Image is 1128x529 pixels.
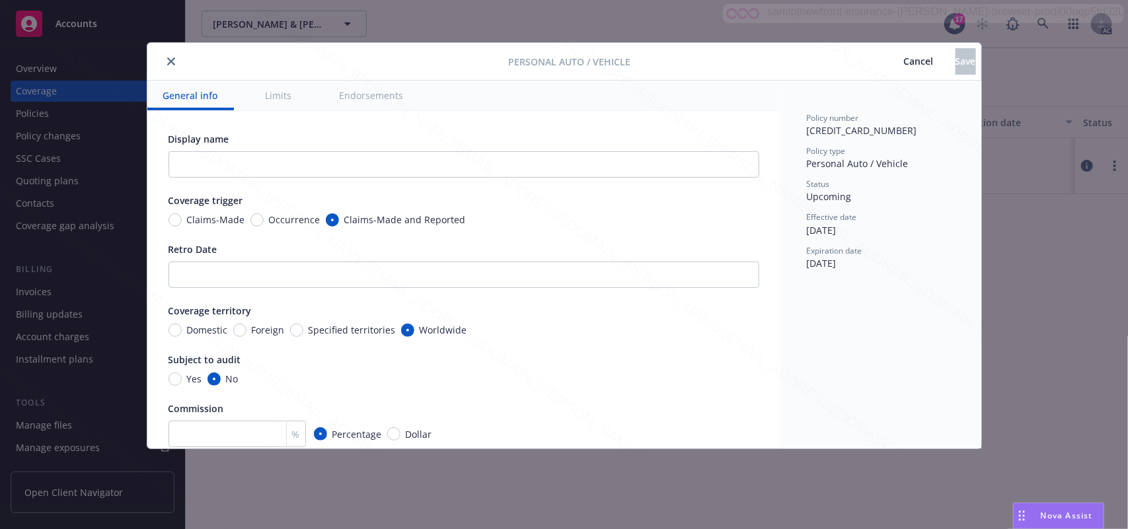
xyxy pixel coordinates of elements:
input: Occurrence [250,213,264,227]
button: Save [956,48,976,75]
span: Occurrence [269,213,320,227]
span: Status [807,178,830,190]
button: General info [147,81,234,110]
span: Commission [169,402,224,415]
input: Foreign [233,324,246,337]
span: [DATE] [807,224,837,236]
span: [CREDIT_CARD_NUMBER] [807,124,917,137]
span: Personal Auto / Vehicle [807,157,909,170]
span: Coverage trigger [169,194,243,207]
input: Yes [169,372,182,386]
span: Display name [169,133,229,145]
button: close [163,53,179,69]
span: Domestic [187,323,228,337]
button: Cancel [882,48,956,75]
button: Nova Assist [1013,503,1104,529]
span: Effective date [807,211,857,223]
span: Foreign [252,323,285,337]
span: % [292,427,300,441]
span: [DATE] [807,257,837,269]
span: Claims-Made and Reported [344,213,466,227]
input: No [207,372,221,386]
input: Specified territories [290,324,303,337]
span: No [226,372,239,386]
span: Nova Assist [1041,510,1093,521]
span: Coverage territory [169,304,252,317]
button: Limits [250,81,308,110]
div: Drag to move [1014,503,1030,528]
span: Specified territories [309,323,396,337]
span: Upcoming [807,190,852,203]
span: Percentage [332,427,382,441]
input: Worldwide [401,324,414,337]
span: Save [956,55,976,67]
span: Expiration date [807,245,862,256]
span: Worldwide [420,323,467,337]
span: Policy type [807,145,846,157]
input: Claims-Made [169,213,182,227]
input: Dollar [387,427,400,441]
span: Personal Auto / Vehicle [508,55,630,69]
button: Endorsements [324,81,420,110]
span: Subject to audit [169,353,241,366]
span: Yes [187,372,202,386]
span: Cancel [904,55,934,67]
span: Policy number [807,112,859,123]
span: Dollar [406,427,432,441]
span: Claims-Made [187,213,245,227]
input: Domestic [169,324,182,337]
input: Percentage [314,427,327,441]
input: Claims-Made and Reported [326,213,339,227]
span: Retro Date [169,243,217,256]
